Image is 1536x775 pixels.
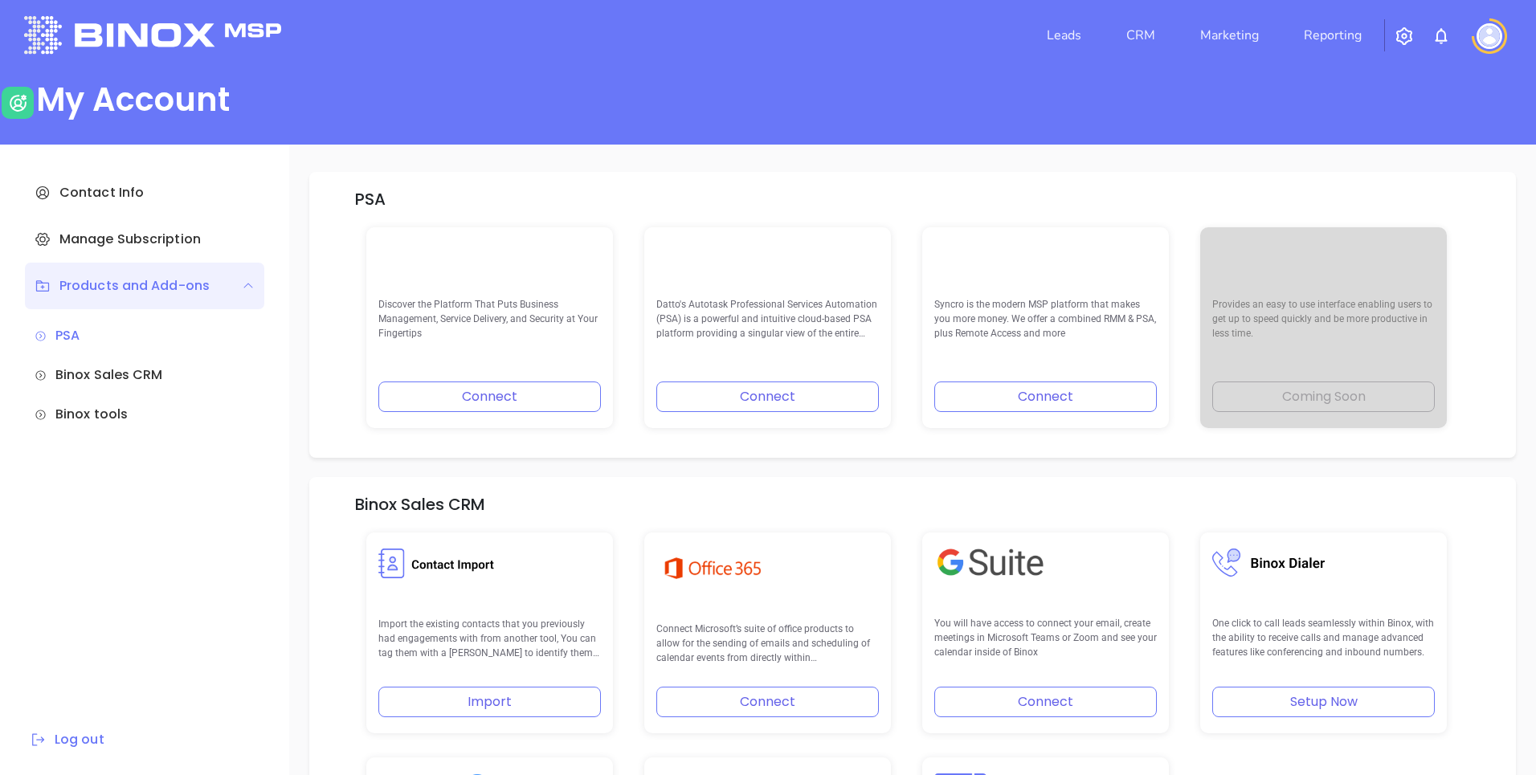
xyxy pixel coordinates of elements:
[1120,19,1162,51] a: CRM
[25,169,264,216] div: Contact Info
[378,381,601,412] button: Connect
[1432,27,1451,46] img: iconNotification
[378,687,601,717] button: Import
[24,16,281,54] img: logo
[2,87,34,119] img: user
[1212,297,1435,341] p: Provides an easy to use interface enabling users to get up to speed quickly and be more productiv...
[1212,687,1435,717] button: Setup Now
[1212,616,1435,660] p: One click to call leads seamlessly within Binox, with the ability to receive calls and manage adv...
[1194,19,1265,51] a: Marketing
[934,616,1157,660] p: You will have access to connect your email, create meetings in Microsoft Teams or Zoom and see yo...
[25,216,264,263] div: Manage Subscription
[25,729,109,750] button: Log out
[1040,19,1088,51] a: Leads
[656,381,879,412] button: Connect
[35,326,255,345] div: PSA
[934,381,1157,412] button: Connect
[25,263,264,309] div: Products and Add-ons
[35,405,255,424] div: Binox tools
[934,297,1157,341] p: Syncro is the modern MSP platform that makes you more money. We offer a combined RMM & PSA, plus ...
[656,297,879,341] p: Datto's Autotask Professional Services Automation (PSA) is a powerful and intuitive cloud-based P...
[355,190,386,209] h5: PSA
[378,617,601,661] p: Import the existing contacts that you previously had engagements with from another tool, You can ...
[656,687,879,717] button: Connect
[656,622,879,666] p: Connect Microsoft’s suite of office products to allow for the sending of emails and scheduling of...
[355,495,485,514] h5: Binox Sales CRM
[1395,27,1414,46] img: iconSetting
[36,80,230,119] div: My Account
[1297,19,1368,51] a: Reporting
[35,365,255,385] div: Binox Sales CRM
[378,297,601,341] p: Discover the Platform That Puts Business Management, Service Delivery, and Security at Your Finge...
[934,687,1157,717] button: Connect
[35,276,210,296] div: Products and Add-ons
[1477,23,1502,49] img: user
